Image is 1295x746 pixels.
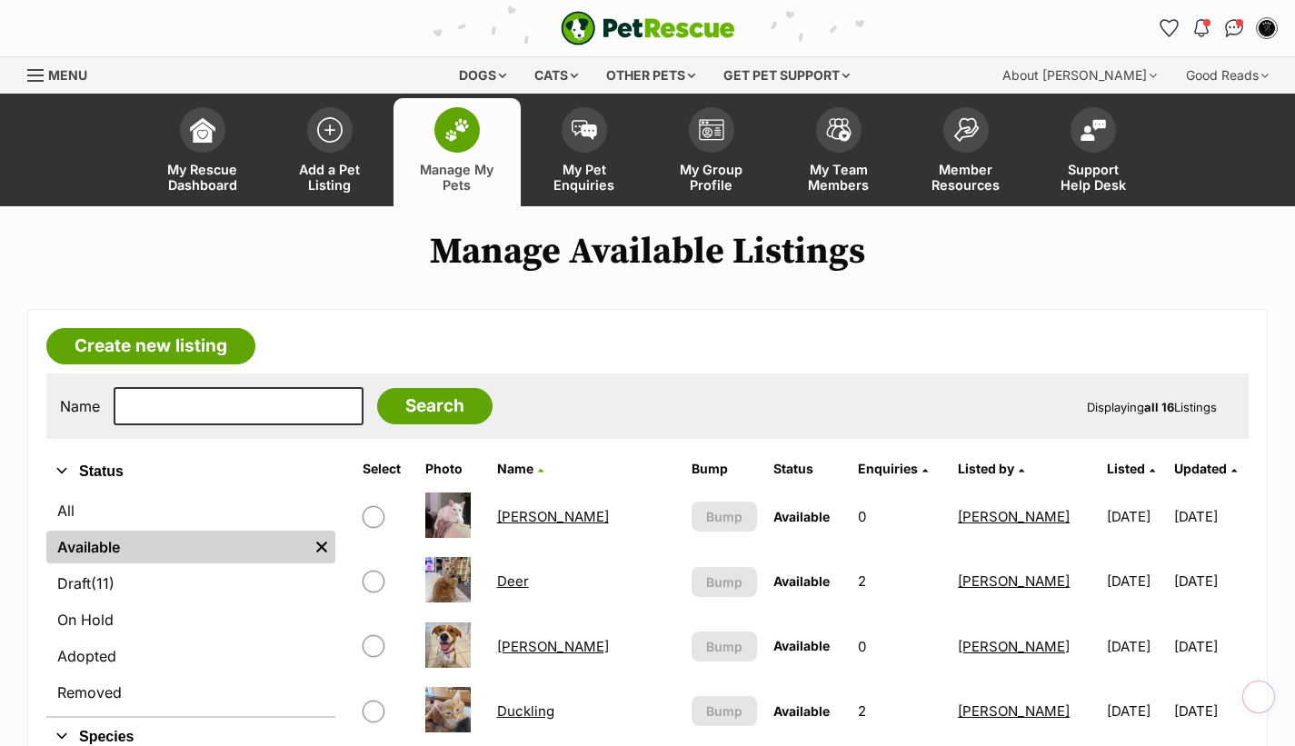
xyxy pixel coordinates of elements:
[1174,550,1247,612] td: [DATE]
[773,638,830,653] span: Available
[1174,461,1237,476] a: Updated
[851,615,949,678] td: 0
[497,702,554,720] a: Duckling
[1220,14,1249,43] a: Conversations
[1081,119,1106,141] img: help-desk-icon-fdf02630f3aa405de69fd3d07c3f3aa587a6932b1a1747fa1d2bba05be0121f9.svg
[139,98,266,206] a: My Rescue Dashboard
[521,98,648,206] a: My Pet Enquiries
[561,11,735,45] a: PetRescue
[958,508,1070,525] a: [PERSON_NAME]
[416,162,498,193] span: Manage My Pets
[377,388,493,424] input: Search
[308,531,335,563] a: Remove filter
[1174,461,1227,476] span: Updated
[775,98,902,206] a: My Team Members
[699,119,724,141] img: group-profile-icon-3fa3cf56718a62981997c0bc7e787c4b2cf8bcc04b72c1350f741eb67cf2f40e.svg
[826,118,852,142] img: team-members-icon-5396bd8760b3fe7c0b43da4ab00e1e3bb1a5d9ba89233759b79545d2d3fc5d0d.svg
[773,509,830,524] span: Available
[706,637,742,656] span: Bump
[46,676,335,709] a: Removed
[266,98,393,206] a: Add a Pet Listing
[858,461,918,476] span: translation missing: en.admin.listings.index.attributes.enquiries
[444,118,470,142] img: manage-my-pets-icon-02211641906a0b7f246fdf0571729dbe1e7629f14944591b6c1af311fb30b64b.svg
[1187,14,1216,43] button: Notifications
[798,162,880,193] span: My Team Members
[1100,485,1172,548] td: [DATE]
[851,485,949,548] td: 0
[684,454,764,483] th: Bump
[858,461,928,476] a: Enquiries
[692,632,757,661] button: Bump
[418,454,488,483] th: Photo
[1174,485,1247,548] td: [DATE]
[692,696,757,726] button: Bump
[60,398,100,414] label: Name
[958,702,1070,720] a: [PERSON_NAME]
[692,502,757,532] button: Bump
[46,328,255,364] a: Create new listing
[1174,680,1247,742] td: [DATE]
[958,572,1070,590] a: [PERSON_NAME]
[1144,400,1174,414] strong: all 16
[990,57,1170,94] div: About [PERSON_NAME]
[1194,19,1209,37] img: notifications-46538b983faf8c2785f20acdc204bb7945ddae34d4c08c2a6579f10ce5e182be.svg
[317,117,343,143] img: add-pet-listing-icon-0afa8454b4691262ce3f59096e99ab1cd57d4a30225e0717b998d2c9b9846f56.svg
[48,67,87,83] span: Menu
[958,461,1024,476] a: Listed by
[393,98,521,206] a: Manage My Pets
[1154,14,1183,43] a: Favourites
[497,508,609,525] a: [PERSON_NAME]
[46,640,335,672] a: Adopted
[1154,14,1281,43] ul: Account quick links
[46,531,308,563] a: Available
[958,461,1014,476] span: Listed by
[706,572,742,592] span: Bump
[773,573,830,589] span: Available
[522,57,591,94] div: Cats
[497,572,529,590] a: Deer
[1052,162,1134,193] span: Support Help Desk
[1087,400,1217,414] span: Displaying Listings
[692,567,757,597] button: Bump
[572,120,597,140] img: pet-enquiries-icon-7e3ad2cf08bfb03b45e93fb7055b45f3efa6380592205ae92323e6603595dc1f.svg
[46,460,335,483] button: Status
[543,162,625,193] span: My Pet Enquiries
[497,638,609,655] a: [PERSON_NAME]
[706,507,742,526] span: Bump
[46,603,335,636] a: On Hold
[91,572,115,594] span: (11)
[851,680,949,742] td: 2
[593,57,708,94] div: Other pets
[953,117,979,142] img: member-resources-icon-8e73f808a243e03378d46382f2149f9095a855e16c252ad45f914b54edf8863c.svg
[162,162,244,193] span: My Rescue Dashboard
[773,703,830,719] span: Available
[851,550,949,612] td: 2
[190,117,215,143] img: dashboard-icon-eb2f2d2d3e046f16d808141f083e7271f6b2e854fb5c12c21221c1fb7104beca.svg
[648,98,775,206] a: My Group Profile
[497,461,533,476] span: Name
[1258,19,1276,37] img: Holly Stokes profile pic
[958,638,1070,655] a: [PERSON_NAME]
[497,461,543,476] a: Name
[1252,14,1281,43] button: My account
[1225,19,1244,37] img: chat-41dd97257d64d25036548639549fe6c8038ab92f7586957e7f3b1b290dea8141.svg
[1107,461,1155,476] a: Listed
[671,162,752,193] span: My Group Profile
[27,57,100,90] a: Menu
[1107,461,1145,476] span: Listed
[446,57,519,94] div: Dogs
[1174,615,1247,678] td: [DATE]
[355,454,416,483] th: Select
[1100,550,1172,612] td: [DATE]
[766,454,849,483] th: Status
[1173,57,1281,94] div: Good Reads
[711,57,862,94] div: Get pet support
[46,567,335,600] a: Draft
[561,11,735,45] img: logo-e224e6f780fb5917bec1dbf3a21bbac754714ae5b6737aabdf751b685950b380.svg
[706,701,742,721] span: Bump
[1030,98,1157,206] a: Support Help Desk
[46,491,335,716] div: Status
[46,494,335,527] a: All
[925,162,1007,193] span: Member Resources
[289,162,371,193] span: Add a Pet Listing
